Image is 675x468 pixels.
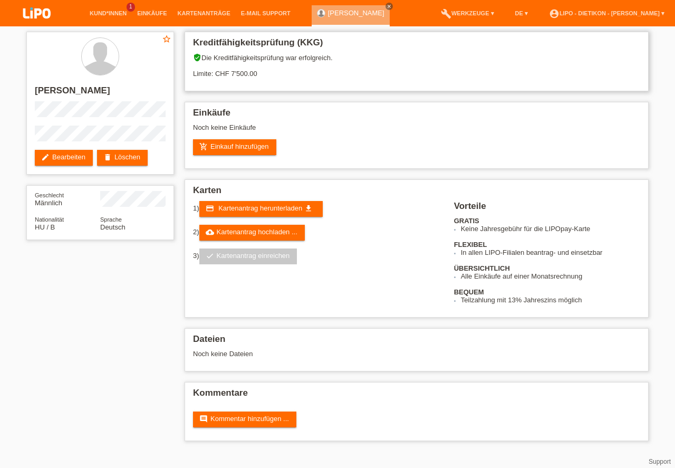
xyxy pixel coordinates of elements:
[193,412,296,427] a: commentKommentar hinzufügen ...
[454,241,487,249] b: FLEXIBEL
[193,139,276,155] a: add_shopping_cartEinkauf hinzufügen
[162,34,171,44] i: star_border
[549,8,560,19] i: account_circle
[387,4,392,9] i: close
[35,150,93,166] a: editBearbeiten
[206,204,214,213] i: credit_card
[172,10,236,16] a: Kartenanträge
[328,9,384,17] a: [PERSON_NAME]
[100,223,126,231] span: Deutsch
[35,191,100,207] div: Männlich
[385,3,393,10] a: close
[35,223,55,231] span: Ungarn / B / 01.04.2014
[436,10,499,16] a: buildWerkzeuge ▾
[193,53,201,62] i: verified_user
[84,10,132,16] a: Kund*innen
[199,142,208,151] i: add_shopping_cart
[218,204,302,212] span: Kartenantrag herunterladen
[461,225,640,233] li: Keine Jahresgebühr für die LIPOpay-Karte
[41,153,50,161] i: edit
[206,228,214,236] i: cloud_upload
[199,225,305,241] a: cloud_uploadKartenantrag hochladen ...
[193,37,640,53] h2: Kreditfähigkeitsprüfung (KKG)
[649,458,671,465] a: Support
[454,217,479,225] b: GRATIS
[193,225,441,241] div: 2)
[193,201,441,217] div: 1)
[97,150,148,166] a: deleteLöschen
[193,388,640,404] h2: Kommentare
[35,216,64,223] span: Nationalität
[304,204,313,213] i: get_app
[199,249,297,264] a: checkKartenantrag einreichen
[127,3,135,12] span: 1
[100,216,122,223] span: Sprache
[461,249,640,256] li: In allen LIPO-Filialen beantrag- und einsetzbar
[544,10,670,16] a: account_circleLIPO - Dietikon - [PERSON_NAME] ▾
[454,264,510,272] b: ÜBERSICHTLICH
[193,123,640,139] div: Noch keine Einkäufe
[199,415,208,423] i: comment
[454,201,640,217] h2: Vorteile
[35,192,64,198] span: Geschlecht
[35,85,166,101] h2: [PERSON_NAME]
[199,201,323,217] a: credit_card Kartenantrag herunterladen get_app
[193,334,640,350] h2: Dateien
[461,272,640,280] li: Alle Einkäufe auf einer Monatsrechnung
[236,10,296,16] a: E-Mail Support
[162,34,171,45] a: star_border
[193,53,640,85] div: Die Kreditfähigkeitsprüfung war erfolgreich. Limite: CHF 7'500.00
[132,10,172,16] a: Einkäufe
[206,252,214,260] i: check
[510,10,533,16] a: DE ▾
[461,296,640,304] li: Teilzahlung mit 13% Jahreszins möglich
[103,153,112,161] i: delete
[454,288,484,296] b: BEQUEM
[193,185,640,201] h2: Karten
[193,350,515,358] div: Noch keine Dateien
[11,22,63,30] a: LIPO pay
[193,108,640,123] h2: Einkäufe
[441,8,451,19] i: build
[193,249,441,264] div: 3)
